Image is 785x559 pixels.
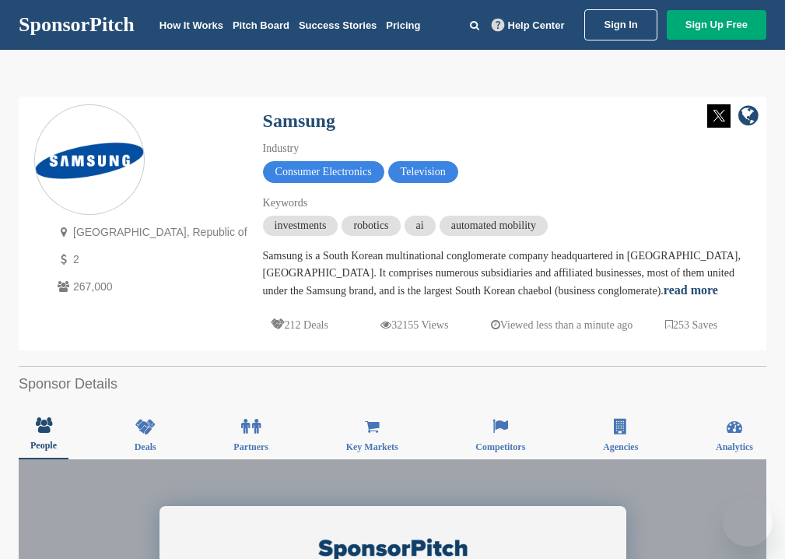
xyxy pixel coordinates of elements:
[159,19,223,31] a: How It Works
[19,374,766,395] h2: Sponsor Details
[271,315,328,335] p: 212 Deals
[491,315,633,335] p: Viewed less than a minute ago
[716,442,753,452] span: Analytics
[30,441,57,450] span: People
[54,223,247,242] p: [GEOGRAPHIC_DATA], Republic of
[299,19,377,31] a: Success Stories
[603,442,638,452] span: Agencies
[380,315,448,335] p: 32155 Views
[346,442,398,452] span: Key Markets
[584,9,657,40] a: Sign In
[35,142,144,179] img: Sponsorpitch & Samsung
[19,15,135,35] a: SponsorPitch
[664,283,718,297] a: read more
[489,16,568,34] a: Help Center
[723,497,773,547] iframe: Button to launch messaging window
[475,442,525,452] span: Competitors
[263,248,751,300] div: Samsung is a South Korean multinational conglomerate company headquartered in [GEOGRAPHIC_DATA], ...
[54,250,247,269] p: 2
[263,140,751,157] div: Industry
[738,104,759,130] a: company link
[405,216,436,236] span: ai
[386,19,420,31] a: Pricing
[388,161,458,183] span: Television
[263,161,384,183] span: Consumer Electronics
[54,277,247,297] p: 267,000
[233,442,268,452] span: Partners
[440,216,548,236] span: automated mobility
[665,315,717,335] p: 253 Saves
[667,10,766,40] a: Sign Up Free
[707,104,731,128] img: Twitter white
[263,111,335,131] a: Samsung
[135,442,156,452] span: Deals
[263,195,751,212] div: Keywords
[233,19,289,31] a: Pitch Board
[342,216,400,236] span: robotics
[263,216,338,236] span: investments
